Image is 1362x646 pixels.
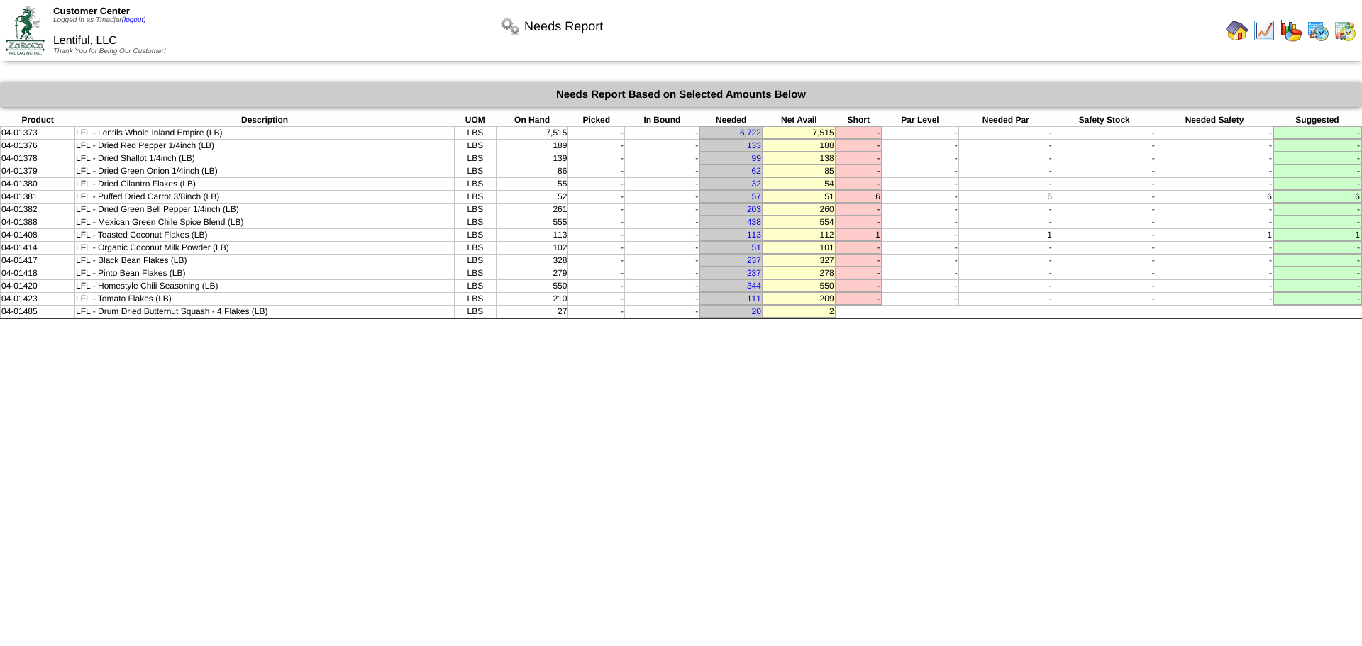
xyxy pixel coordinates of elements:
[625,165,700,177] td: -
[454,267,496,279] td: LBS
[882,165,958,177] td: -
[1053,203,1156,216] td: -
[1053,190,1156,203] td: -
[1156,241,1273,254] td: -
[747,217,761,227] a: 438
[568,165,625,177] td: -
[836,228,882,241] td: 1
[1053,279,1156,292] td: -
[958,254,1053,267] td: -
[75,254,455,267] td: LFL - Black Bean Flakes (LB)
[752,166,761,176] a: 62
[882,267,958,279] td: -
[1053,216,1156,228] td: -
[958,165,1053,177] td: -
[454,126,496,139] td: LBS
[454,190,496,203] td: LBS
[763,126,836,139] td: 7,515
[568,292,625,305] td: -
[568,190,625,203] td: -
[752,179,761,189] a: 32
[836,292,882,305] td: -
[836,279,882,292] td: -
[75,267,455,279] td: LFL - Pinto Bean Flakes (LB)
[496,165,568,177] td: 86
[496,228,568,241] td: 113
[1307,19,1329,42] img: calendarprod.gif
[958,241,1053,254] td: -
[882,190,958,203] td: -
[625,305,700,318] td: -
[747,204,761,214] a: 203
[6,6,45,54] img: ZoRoCo_Logo(Green%26Foil)%20jpg.webp
[752,191,761,201] a: 57
[752,153,761,163] a: 99
[699,114,763,126] th: Needed
[882,292,958,305] td: -
[1253,19,1275,42] img: line_graph.gif
[1,267,75,279] td: 04-01418
[1156,216,1273,228] td: -
[568,228,625,241] td: -
[75,165,455,177] td: LFL - Dried Green Onion 1/4inch (LB)
[752,243,761,252] a: 51
[1280,19,1302,42] img: graph.gif
[1156,267,1273,279] td: -
[1156,292,1273,305] td: -
[958,114,1053,126] th: Needed Par
[747,268,761,278] a: 237
[625,279,700,292] td: -
[1,190,75,203] td: 04-01381
[1156,152,1273,165] td: -
[1,254,75,267] td: 04-01417
[1,152,75,165] td: 04-01378
[496,292,568,305] td: 210
[454,305,496,318] td: LBS
[763,216,836,228] td: 554
[1053,114,1156,126] th: Safety Stock
[763,305,836,318] td: 2
[75,216,455,228] td: LFL - Mexican Green Chile Spice Blend (LB)
[75,114,455,126] th: Description
[958,126,1053,139] td: -
[1,305,75,318] td: 04-01485
[836,216,882,228] td: -
[836,139,882,152] td: -
[75,190,455,203] td: LFL - Puffed Dried Carrot 3/8inch (LB)
[763,292,836,305] td: 209
[75,279,455,292] td: LFL - Homestyle Chili Seasoning (LB)
[1,292,75,305] td: 04-01423
[958,203,1053,216] td: -
[747,281,761,291] a: 344
[1053,152,1156,165] td: -
[496,152,568,165] td: 139
[625,190,700,203] td: -
[496,267,568,279] td: 279
[1053,292,1156,305] td: -
[1273,139,1361,152] td: -
[625,114,700,126] th: In Bound
[568,254,625,267] td: -
[1273,152,1361,165] td: -
[1273,126,1361,139] td: -
[75,305,455,318] td: LFL - Drum Dried Butternut Squash - 4 Flakes (LB)
[625,139,700,152] td: -
[740,128,761,138] a: 6,722
[882,126,958,139] td: -
[763,254,836,267] td: 327
[496,139,568,152] td: 189
[1273,228,1361,241] td: 1
[625,228,700,241] td: -
[747,140,761,150] a: 133
[882,152,958,165] td: -
[1,139,75,152] td: 04-01376
[763,241,836,254] td: 101
[1053,267,1156,279] td: -
[496,114,568,126] th: On Hand
[1273,177,1361,190] td: -
[454,292,496,305] td: LBS
[882,241,958,254] td: -
[1273,254,1361,267] td: -
[1156,190,1273,203] td: 6
[1156,203,1273,216] td: -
